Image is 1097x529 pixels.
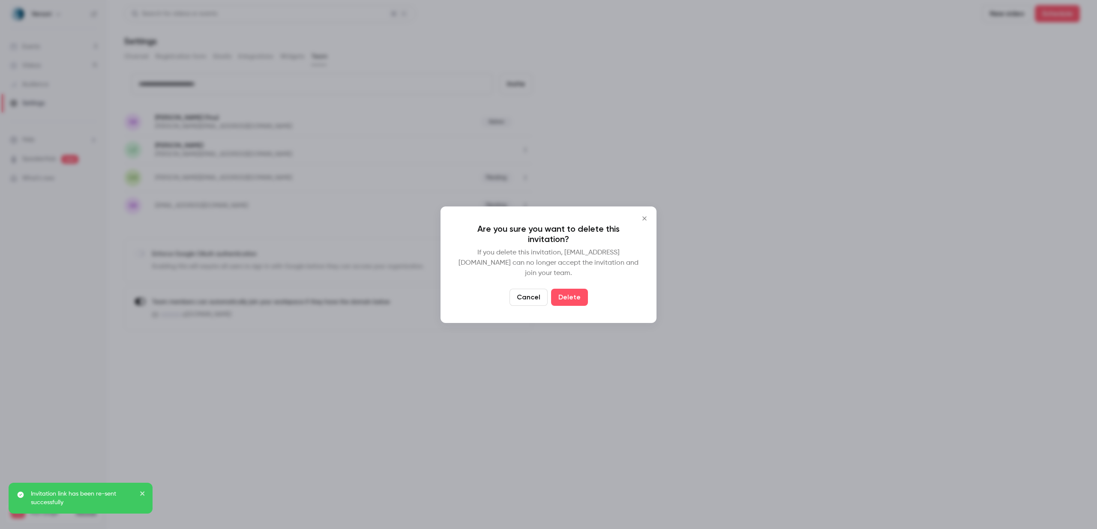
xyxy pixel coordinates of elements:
[31,490,134,507] p: Invitation link has been re-sent successfully
[458,224,639,244] p: Are you sure you want to delete this invitation?
[458,248,639,278] p: If you delete this invitation, [EMAIL_ADDRESS][DOMAIN_NAME] can no longer accept the invitation a...
[551,289,588,306] button: Delete
[510,289,548,306] button: Cancel
[636,210,653,227] button: Close
[140,490,146,500] button: close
